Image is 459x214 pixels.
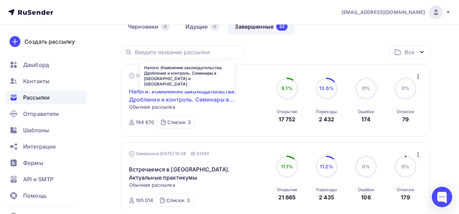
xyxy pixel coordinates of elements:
div: Отписки [397,109,414,114]
a: Отправители [5,107,86,121]
div: 174 [361,115,370,123]
div: 2 432 [319,115,334,123]
div: Открытия [277,187,297,193]
div: 179 [401,193,410,201]
div: 6 [161,22,170,31]
span: Рассылки [23,93,50,102]
div: Открытия [277,109,297,114]
a: Шаблоны [5,123,86,137]
button: Все [389,45,430,59]
div: Завершена [DATE] 10:38 [129,150,210,157]
div: Переходы [316,109,337,114]
div: Переходы [316,187,337,193]
div: Ошибки [358,187,374,193]
span: 11.2% [320,164,333,169]
div: Налоги. Изменения законодательства. Дробление и контроль. Семинары в [GEOGRAPHIC_DATA] и [GEOGRAP... [140,61,234,91]
div: Списки: 3 [167,119,191,126]
div: 0 [210,22,219,31]
span: 0% [401,85,409,91]
span: 13.6% [319,85,334,91]
span: Шаблоны [23,126,49,134]
span: 61490 [197,150,210,157]
a: Идущие0 [178,19,226,34]
a: Черновики6 [121,19,177,34]
div: 32 [276,22,288,31]
span: Формы [23,159,43,167]
div: 17 752 [279,115,296,123]
a: Контакты [5,74,86,88]
div: 21 665 [278,193,296,201]
span: 9.1% [281,85,293,91]
a: Дашборд [5,58,86,72]
span: 11.1% [281,164,293,169]
div: 2 435 [319,193,334,201]
span: Интеграции [23,142,56,151]
span: Контакты [23,77,49,85]
div: 194 670 [136,119,154,126]
div: Завершена Сегодня, 9:47 [129,72,211,79]
div: Списки: 3 [166,197,190,204]
span: Отправители [23,110,59,118]
input: Введите название рассылки [135,48,241,56]
span: ID [191,150,195,157]
div: 79 [402,115,409,123]
span: Помощь [23,192,47,200]
a: Налоги. Изменения законодательства. Дробление и контроль. Семинары в [GEOGRAPHIC_DATA] и [GEOGRAP... [129,87,246,104]
span: 0% [401,164,409,169]
div: 195 014 [136,197,153,204]
span: Дашборд [23,61,49,69]
a: Встречаемся в [GEOGRAPHIC_DATA]. Актуальные практикумы [129,165,246,182]
span: [EMAIL_ADDRESS][DOMAIN_NAME] [342,9,425,16]
div: 106 [361,193,371,201]
span: 0% [362,85,370,91]
a: [EMAIL_ADDRESS][DOMAIN_NAME] [342,5,451,19]
div: Отписки [397,187,414,193]
div: Создать рассылку [24,37,75,46]
span: API и SMTP [23,175,53,183]
span: Обычная рассылка [129,104,175,110]
span: Обычная рассылка [129,182,175,188]
span: 0% [362,164,370,169]
a: Рассылки [5,91,86,104]
a: Формы [5,156,86,170]
div: Ошибки [358,109,374,114]
a: Завершенные32 [228,19,295,34]
div: Все [405,48,414,56]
